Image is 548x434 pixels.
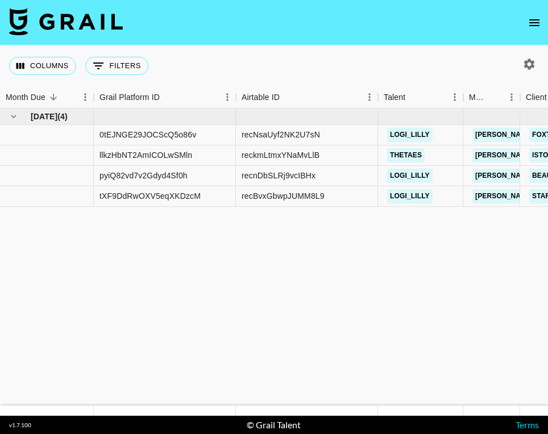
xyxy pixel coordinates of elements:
a: logi_lilly [387,189,433,203]
button: Menu [77,89,94,106]
div: pyiQ82vd7v2Gdyd4Sf0h [99,170,188,181]
div: Airtable ID [236,86,378,108]
div: Manager [463,86,520,108]
button: Menu [446,89,463,106]
button: Sort [405,89,421,105]
div: Grail Platform ID [94,86,236,108]
span: ( 4 ) [57,111,68,122]
button: Sort [280,89,296,105]
div: Client [526,86,547,108]
a: logi_lilly [387,128,433,142]
div: 0tEJNGE29JOCScQ5o86v [99,129,196,140]
div: llkzHbNT2AmICOLwSMln [99,149,192,161]
div: reckmLtmxYNaMvLlB [242,149,319,161]
div: © Grail Talent [247,419,301,431]
button: Select columns [9,57,76,75]
a: thetaes [387,148,425,162]
div: recBvxGbwpJUMM8L9 [242,190,325,202]
div: v 1.7.100 [9,422,31,429]
span: [DATE] [31,111,57,122]
button: open drawer [523,11,546,34]
a: logi_lilly [387,169,433,183]
div: Talent [384,86,405,108]
button: Menu [503,89,520,106]
div: Month Due [6,86,45,108]
div: Manager [469,86,487,108]
button: Show filters [85,57,148,75]
img: Grail Talent [9,8,123,35]
a: Terms [516,419,539,430]
button: hide children [6,108,22,124]
div: recNsaUyf2NK2U7sN [242,129,320,140]
div: recnDbSLRj9vcIBHx [242,170,315,181]
button: Menu [219,89,236,106]
button: Sort [487,89,503,105]
div: Grail Platform ID [99,86,160,108]
div: Talent [378,86,463,108]
button: Menu [361,89,378,106]
button: Sort [160,89,176,105]
div: tXF9DdRwOXV5eqXKDzcM [99,190,201,202]
div: Airtable ID [242,86,280,108]
button: Sort [45,89,61,105]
